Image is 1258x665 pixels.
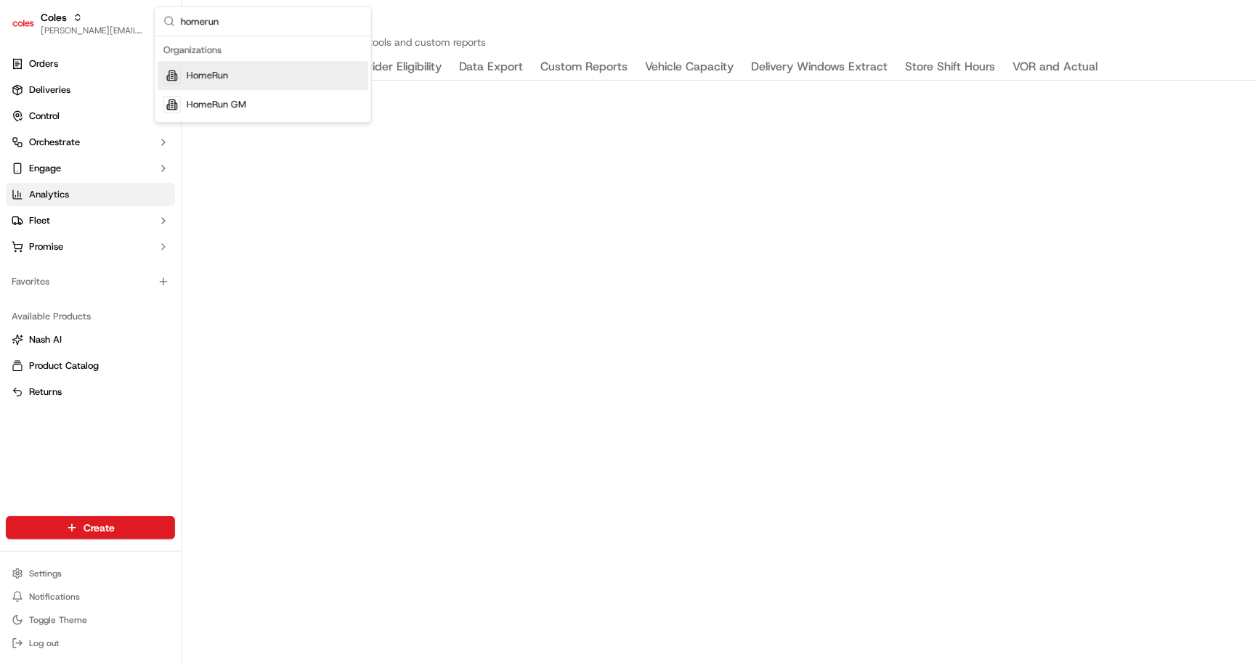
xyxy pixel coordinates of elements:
[905,55,995,80] button: Store Shift Hours
[12,359,169,372] a: Product Catalog
[6,183,175,206] a: Analytics
[129,264,158,275] span: [DATE]
[123,325,134,337] div: 💻
[29,110,60,123] span: Control
[6,270,175,293] div: Favorites
[6,52,175,76] a: Orders
[29,136,80,149] span: Orchestrate
[29,225,41,237] img: 1736555255976-a54dd68f-1ca7-489b-9aae-adbdc363a1c4
[645,55,734,80] button: Vehicle Capacity
[12,385,169,399] a: Returns
[29,568,62,579] span: Settings
[29,240,63,253] span: Promise
[6,380,175,404] button: Returns
[137,324,233,338] span: API Documentation
[181,7,362,36] input: Search...
[6,235,175,258] button: Promise
[15,250,38,273] img: Ben Goodger
[6,610,175,630] button: Toggle Theme
[102,359,176,370] a: Powered byPylon
[459,55,523,80] button: Data Export
[121,224,126,236] span: •
[9,318,117,344] a: 📗Knowledge Base
[45,264,118,275] span: [PERSON_NAME]
[155,36,371,122] div: Suggestions
[84,521,115,535] span: Create
[199,12,1241,35] h2: Analytics
[6,105,175,128] button: Control
[6,633,175,653] button: Log out
[15,188,97,200] div: Past conversations
[6,587,175,607] button: Notifications
[6,131,175,154] button: Orchestrate
[129,224,158,236] span: [DATE]
[225,185,264,203] button: See all
[12,333,169,346] a: Nash AI
[187,69,228,82] span: HomeRun
[350,55,442,80] button: Provider Eligibility
[29,214,50,227] span: Fleet
[158,39,368,61] div: Organizations
[6,157,175,180] button: Engage
[12,12,35,35] img: Coles
[751,55,888,80] button: Delivery Windows Extract
[29,83,70,97] span: Deliveries
[6,305,175,328] div: Available Products
[199,35,1241,49] p: Explore your data with our analytics tools and custom reports
[1013,55,1097,80] button: VOR and Actual
[29,333,62,346] span: Nash AI
[121,264,126,275] span: •
[15,211,38,234] img: Asif Zaman Khan
[29,359,99,372] span: Product Catalog
[29,591,80,603] span: Notifications
[29,57,58,70] span: Orders
[6,78,175,102] a: Deliveries
[29,188,69,201] span: Analytics
[187,98,246,111] span: HomeRun GM
[6,563,175,584] button: Settings
[45,224,118,236] span: [PERSON_NAME]
[29,637,59,649] span: Log out
[41,25,145,36] button: [PERSON_NAME][EMAIL_ADDRESS][DOMAIN_NAME]
[6,209,175,232] button: Fleet
[15,325,26,337] div: 📗
[117,318,239,344] a: 💻API Documentation
[6,6,150,41] button: ColesColes[PERSON_NAME][EMAIL_ADDRESS][DOMAIN_NAME]
[6,328,175,351] button: Nash AI
[29,614,87,626] span: Toggle Theme
[29,264,41,276] img: 1736555255976-a54dd68f-1ca7-489b-9aae-adbdc363a1c4
[29,162,61,175] span: Engage
[29,324,111,338] span: Knowledge Base
[6,354,175,378] button: Product Catalog
[145,359,176,370] span: Pylon
[41,10,67,25] button: Coles
[540,55,628,80] button: Custom Reports
[6,516,175,539] button: Create
[182,81,1258,665] iframe: Analytics
[29,385,62,399] span: Returns
[247,142,264,160] button: Start new chat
